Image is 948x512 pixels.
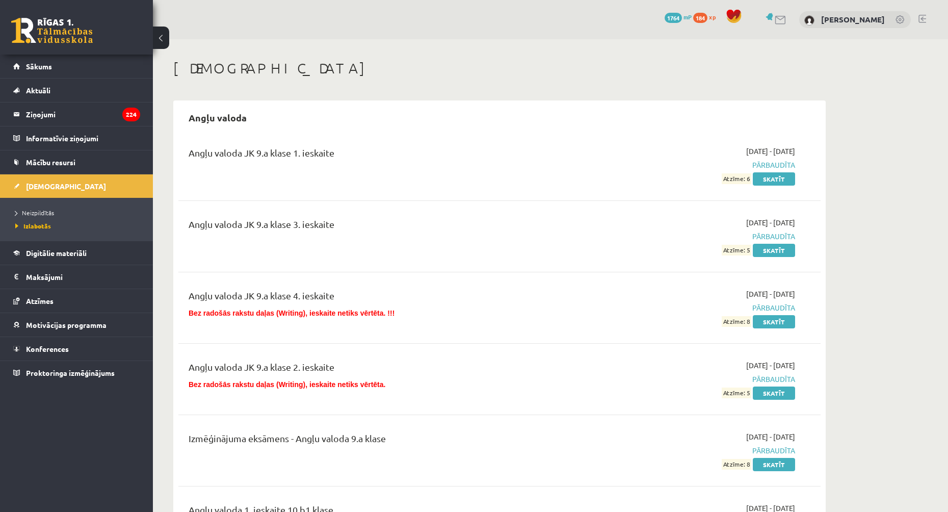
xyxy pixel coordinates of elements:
span: Pārbaudīta [603,231,795,242]
a: [DEMOGRAPHIC_DATA] [13,174,140,198]
span: 184 [693,13,707,23]
a: Skatīt [753,387,795,400]
h1: [DEMOGRAPHIC_DATA] [173,60,826,77]
a: Informatīvie ziņojumi [13,126,140,150]
span: Sākums [26,62,52,71]
span: [DATE] - [DATE] [746,146,795,157]
span: [DATE] - [DATE] [746,431,795,442]
a: Maksājumi [13,265,140,289]
span: [DEMOGRAPHIC_DATA] [26,182,106,191]
span: Digitālie materiāli [26,248,87,258]
a: Aktuāli [13,79,140,102]
a: Skatīt [753,244,795,257]
span: Konferences [26,344,69,353]
a: Atzīmes [13,289,140,313]
span: mP [683,13,692,21]
div: Angļu valoda JK 9.a klase 1. ieskaite [189,146,588,165]
i: 224 [122,108,140,121]
span: Pārbaudīta [603,160,795,170]
h2: Angļu valoda [178,106,257,130]
a: Skatīt [753,172,795,186]
a: Sākums [13,55,140,78]
a: 1764 mP [665,13,692,21]
a: Rīgas 1. Tālmācības vidusskola [11,18,93,43]
span: Neizpildītās [15,209,54,217]
a: Proktoringa izmēģinājums [13,361,140,385]
span: [DATE] - [DATE] [746,360,795,371]
a: Konferences [13,337,140,361]
a: Digitālie materiāli [13,241,140,265]
div: Angļu valoda JK 9.a klase 3. ieskaite [189,217,588,236]
div: Angļu valoda JK 9.a klase 4. ieskaite [189,289,588,308]
a: Neizpildītās [15,208,143,217]
a: [PERSON_NAME] [821,14,885,24]
span: Mācību resursi [26,158,75,167]
a: Izlabotās [15,221,143,231]
img: Enija Vianna Ermane [804,15,814,25]
span: xp [709,13,716,21]
span: Bez radošās rakstu daļas (Writing), ieskaite netiks vērtēta. !!! [189,309,394,317]
span: Pārbaudīta [603,374,795,385]
span: Atzīme: 6 [722,173,751,184]
span: Motivācijas programma [26,320,107,329]
span: [DATE] - [DATE] [746,289,795,299]
span: Bez radošās rakstu daļas (Writing), ieskaite netiks vērtēta. [189,380,385,389]
a: Skatīt [753,315,795,328]
span: Pārbaudīta [603,302,795,313]
span: Atzīme: 8 [722,459,751,470]
div: Izmēģinājuma eksāmens - Angļu valoda 9.a klase [189,431,588,450]
a: 184 xp [693,13,721,21]
a: Skatīt [753,458,795,471]
span: Atzīme: 8 [722,316,751,327]
a: Mācību resursi [13,150,140,174]
span: Izlabotās [15,222,51,230]
span: 1764 [665,13,682,23]
span: [DATE] - [DATE] [746,217,795,228]
span: Aktuāli [26,86,50,95]
div: Angļu valoda JK 9.a klase 2. ieskaite [189,360,588,379]
legend: Informatīvie ziņojumi [26,126,140,150]
span: Atzīme: 5 [722,388,751,398]
a: Ziņojumi224 [13,103,140,126]
span: Atzīme: 5 [722,245,751,255]
span: Proktoringa izmēģinājums [26,368,115,377]
legend: Maksājumi [26,265,140,289]
span: Atzīmes [26,296,54,305]
span: Pārbaudīta [603,445,795,456]
legend: Ziņojumi [26,103,140,126]
a: Motivācijas programma [13,313,140,337]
